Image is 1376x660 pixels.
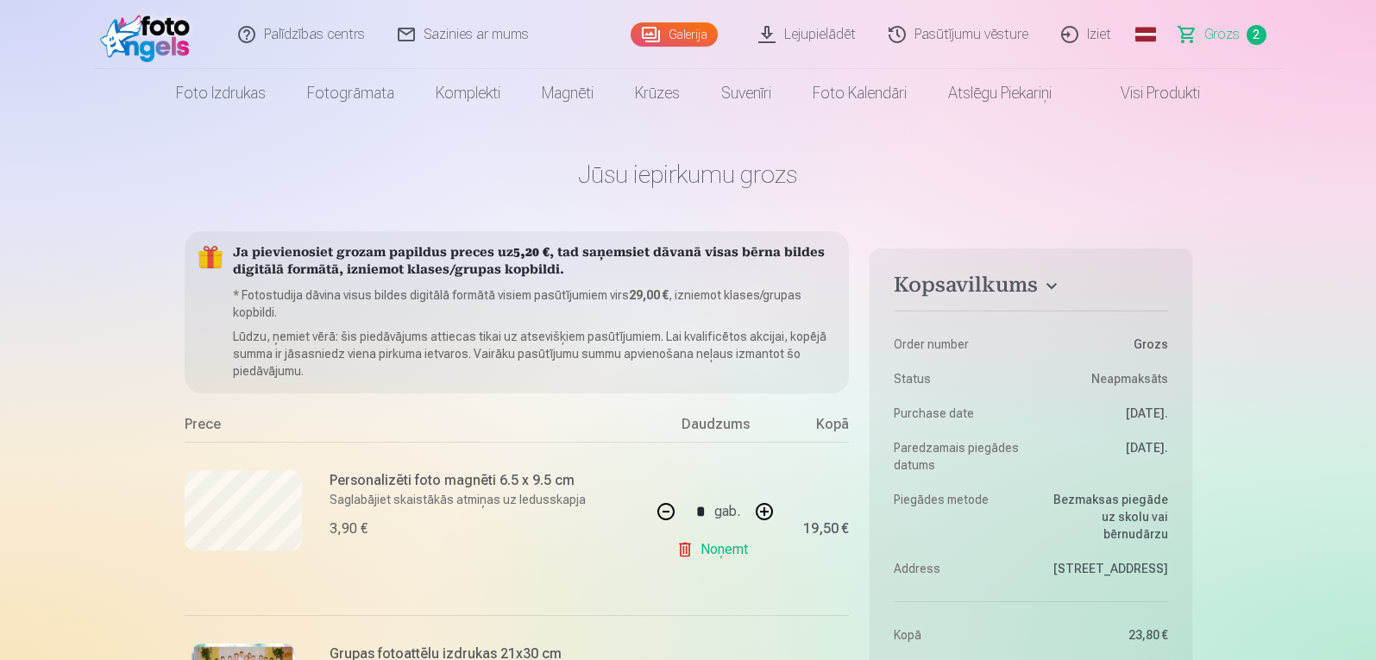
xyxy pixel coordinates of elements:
[330,491,641,508] p: Saglabājiet skaistākās atmiņas uz ledusskapja
[415,69,521,117] a: Komplekti
[894,560,1022,577] dt: Address
[780,414,849,442] div: Kopā
[521,69,614,117] a: Magnēti
[894,405,1022,422] dt: Purchase date
[185,414,651,442] div: Prece
[1204,24,1240,45] span: Grozs
[233,328,836,380] p: Lūdzu, ņemiet vērā: šis piedāvājums attiecas tikai uz atsevišķiem pasūtījumiem. Lai kvalificētos ...
[1040,491,1168,543] dd: Bezmaksas piegāde uz skolu vai bērnudārzu
[330,519,368,539] div: 3,90 €
[894,336,1022,353] dt: Order number
[1247,25,1266,45] span: 2
[894,626,1022,644] dt: Kopā
[1040,560,1168,577] dd: [STREET_ADDRESS]
[629,288,669,302] b: 29,00 €
[894,370,1022,387] dt: Status
[701,69,792,117] a: Suvenīri
[233,286,836,321] p: * Fotostudija dāvina visus bildes digitālā formātā visiem pasūtījumiem virs , izniemot klases/gru...
[286,69,415,117] a: Fotogrāmata
[1040,336,1168,353] dd: Grozs
[233,245,836,280] h5: Ja pievienosiet grozam papildus preces uz , tad saņemsiet dāvanā visas bērna bildes digitālā form...
[792,69,927,117] a: Foto kalendāri
[614,69,701,117] a: Krūzes
[631,22,718,47] a: Galerija
[650,414,780,442] div: Daudzums
[1072,69,1221,117] a: Visi produkti
[1040,439,1168,474] dd: [DATE].
[894,273,1167,304] button: Kopsavilkums
[185,159,1192,190] h1: Jūsu iepirkumu grozs
[1040,405,1168,422] dd: [DATE].
[155,69,286,117] a: Foto izdrukas
[1040,626,1168,644] dd: 23,80 €
[676,532,755,567] a: Noņemt
[100,7,199,62] img: /fa1
[1091,370,1168,387] span: Neapmaksāts
[927,69,1072,117] a: Atslēgu piekariņi
[513,247,550,260] b: 5,20 €
[714,491,740,532] div: gab.
[894,439,1022,474] dt: Paredzamais piegādes datums
[894,491,1022,543] dt: Piegādes metode
[330,470,641,491] h6: Personalizēti foto magnēti 6.5 x 9.5 cm
[803,524,849,534] div: 19,50 €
